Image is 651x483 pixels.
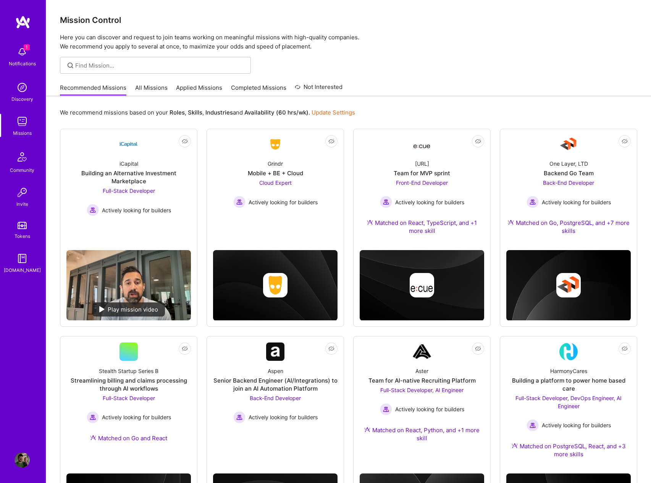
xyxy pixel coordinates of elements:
[543,179,594,186] span: Back-End Developer
[99,367,158,375] div: Stealth Startup Series B
[506,342,631,467] a: Company LogoHarmonyCaresBuilding a platform to power home based careFull-Stack Developer, DevOps ...
[360,135,484,244] a: Company Logo[URL]Team for MVP sprintFront-End Developer Actively looking for buildersActively loo...
[90,434,167,442] div: Matched on Go and React
[622,138,628,144] i: icon EyeClosed
[87,204,99,216] img: Actively looking for builders
[364,426,370,433] img: Ateam Purple Icon
[233,196,246,208] img: Actively looking for builders
[60,33,637,51] p: Here you can discover and request to join teams working on meaningful missions with high-quality ...
[13,148,31,166] img: Community
[75,61,245,69] input: Find Mission...
[360,426,484,442] div: Matched on React, Python, and +1 more skill
[66,169,191,185] div: Building an Alternative Investment Marketplace
[549,160,588,168] div: One Layer, LTD
[380,403,392,415] img: Actively looking for builders
[102,206,171,214] span: Actively looking for builders
[250,395,301,401] span: Back-End Developer
[182,138,188,144] i: icon EyeClosed
[544,169,594,177] div: Backend Go Team
[542,198,611,206] span: Actively looking for builders
[527,419,539,431] img: Actively looking for builders
[506,376,631,393] div: Building a platform to power home based care
[15,232,30,240] div: Tokens
[506,250,631,321] img: cover
[205,109,233,116] b: Industries
[18,222,27,229] img: tokens
[263,273,288,297] img: Company logo
[312,109,355,116] a: Update Settings
[99,306,105,312] img: play
[328,346,334,352] i: icon EyeClosed
[213,135,338,225] a: Company LogoGrindrMobile + BE + CloudCloud Expert Actively looking for buildersActively looking f...
[90,435,96,441] img: Ateam Purple Icon
[395,405,464,413] span: Actively looking for builders
[15,114,30,129] img: teamwork
[506,135,631,244] a: Company LogoOne Layer, LTDBackend Go TeamBack-End Developer Actively looking for buildersActively...
[170,109,185,116] b: Roles
[259,179,292,186] span: Cloud Expert
[506,442,631,458] div: Matched on PostgreSQL, React, and +3 more skills
[410,273,434,297] img: Company logo
[360,250,484,320] img: cover
[176,84,222,96] a: Applied Missions
[188,109,202,116] b: Skills
[394,169,450,177] div: Team for MVP sprint
[550,367,587,375] div: HarmonyCares
[515,395,622,409] span: Full-Stack Developer, DevOps Engineer, AI Engineer
[508,219,514,225] img: Ateam Purple Icon
[15,15,31,29] img: logo
[15,452,30,468] img: User Avatar
[556,273,581,297] img: Company logo
[395,198,464,206] span: Actively looking for builders
[380,196,392,208] img: Actively looking for builders
[328,138,334,144] i: icon EyeClosed
[475,346,481,352] i: icon EyeClosed
[103,187,155,194] span: Full-Stack Developer
[13,452,32,468] a: User Avatar
[135,84,168,96] a: All Missions
[16,200,28,208] div: Invite
[360,342,484,451] a: Company LogoAsterTeam for AI-native Recruiting PlatformFull-Stack Developer, AI Engineer Actively...
[120,135,138,153] img: Company Logo
[266,137,284,151] img: Company Logo
[368,376,476,384] div: Team for AI-native Recruiting Platform
[559,342,578,361] img: Company Logo
[15,80,30,95] img: discovery
[66,376,191,393] div: Streamlining billing and claims processing through AI workflows
[266,342,284,361] img: Company Logo
[13,129,32,137] div: Missions
[248,169,303,177] div: Mobile + BE + Cloud
[249,198,318,206] span: Actively looking for builders
[295,82,342,96] a: Not Interested
[10,166,34,174] div: Community
[102,413,171,421] span: Actively looking for builders
[559,135,578,153] img: Company Logo
[475,138,481,144] i: icon EyeClosed
[231,84,286,96] a: Completed Missions
[268,367,283,375] div: Aspen
[15,251,30,266] img: guide book
[415,160,429,168] div: [URL]
[244,109,309,116] b: Availability (60 hrs/wk)
[66,61,75,70] i: icon SearchGrey
[87,411,99,423] img: Actively looking for builders
[92,302,165,317] div: Play mission video
[506,219,631,235] div: Matched on Go, PostgreSQL, and +7 more skills
[413,137,431,151] img: Company Logo
[415,367,428,375] div: Aster
[60,108,355,116] p: We recommend missions based on your , , and .
[396,179,448,186] span: Front-End Developer
[268,160,283,168] div: Grindr
[66,250,191,320] img: No Mission
[213,250,338,320] img: cover
[380,387,464,393] span: Full-Stack Developer, AI Engineer
[60,84,126,96] a: Recommended Missions
[11,95,33,103] div: Discovery
[542,421,611,429] span: Actively looking for builders
[182,346,188,352] i: icon EyeClosed
[15,44,30,60] img: bell
[60,15,637,25] h3: Mission Control
[15,185,30,200] img: Invite
[103,395,155,401] span: Full-Stack Developer
[9,60,36,68] div: Notifications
